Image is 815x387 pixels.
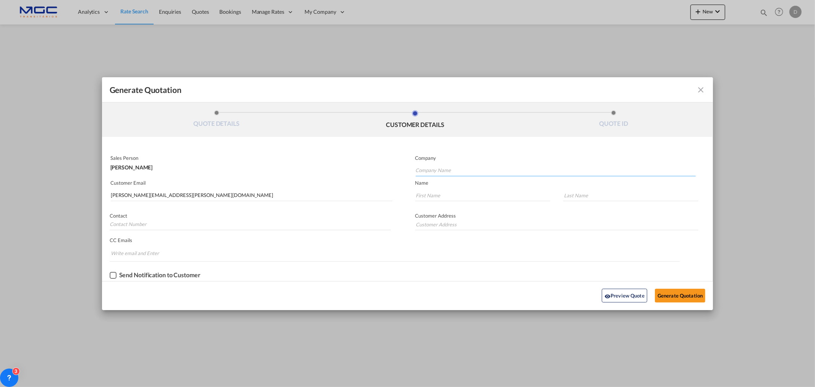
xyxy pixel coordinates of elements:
[416,165,696,176] input: Company Name
[563,190,698,201] input: Last Name
[111,247,168,259] input: Chips input.
[415,190,551,201] input: First Name
[415,213,456,219] span: Customer Address
[110,272,201,279] md-checkbox: Checkbox No Ink
[316,110,514,131] li: CUSTOMER DETAILS
[102,77,713,310] md-dialog: Generate QuotationQUOTE ...
[111,190,392,201] input: Search by Customer Name/Email Id/Company
[110,219,391,230] input: Contact Number
[415,155,696,161] p: Company
[655,289,705,302] button: Generate Quotation
[110,246,680,261] md-chips-wrap: Chips container. Enter the text area, then type text, and press enter to add a chip.
[110,161,390,170] div: [PERSON_NAME]
[415,219,699,230] input: Customer Address
[696,85,705,94] md-icon: icon-close fg-AAA8AD cursor m-0
[117,110,316,131] li: QUOTE DETAILS
[514,110,713,131] li: QUOTE ID
[110,85,181,95] span: Generate Quotation
[110,180,392,186] p: Customer Email
[110,213,391,219] p: Contact
[602,289,647,302] button: icon-eyePreview Quote
[119,272,201,278] div: Send Notification to Customer
[110,237,680,243] p: CC Emails
[604,293,611,299] md-icon: icon-eye
[110,155,390,161] p: Sales Person
[415,180,713,186] p: Name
